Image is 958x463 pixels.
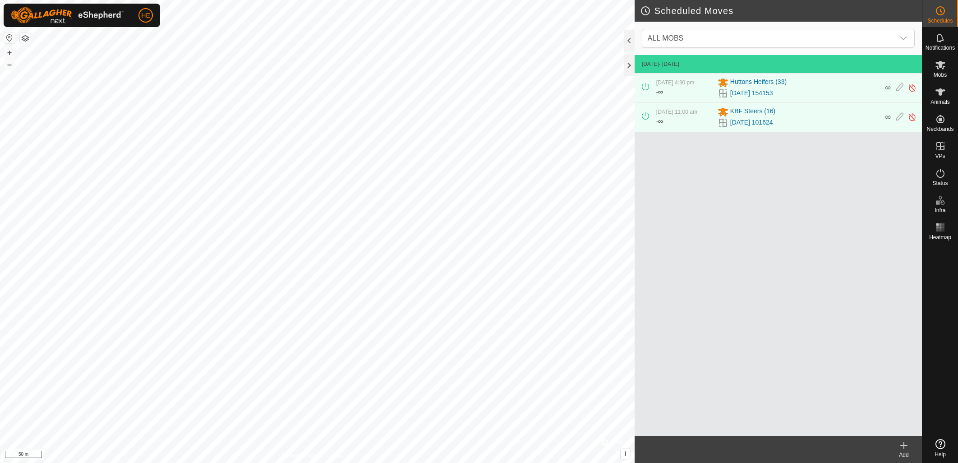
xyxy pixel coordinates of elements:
[644,29,894,47] span: ALL MOBS
[656,116,663,127] div: -
[141,11,150,20] span: HE
[658,88,663,96] span: ∞
[648,34,683,42] span: ALL MOBS
[894,29,912,47] div: dropdown trigger
[11,7,124,23] img: Gallagher Logo
[659,61,679,67] span: - [DATE]
[935,208,945,213] span: Infra
[656,87,663,97] div: -
[281,451,315,459] a: Privacy Policy
[4,47,15,58] button: +
[730,88,773,98] a: [DATE] 154153
[934,72,947,78] span: Mobs
[929,235,951,240] span: Heatmap
[656,79,694,86] span: [DATE] 4:30 pm
[730,77,787,88] span: Huttons Heifers (33)
[885,83,891,92] span: ∞
[930,99,950,105] span: Animals
[926,45,955,51] span: Notifications
[20,33,31,44] button: Map Layers
[656,109,697,115] span: [DATE] 11:00 am
[642,61,659,67] span: [DATE]
[621,449,631,459] button: i
[935,153,945,159] span: VPs
[730,106,775,117] span: KBF Steers (16)
[4,59,15,70] button: –
[908,83,917,93] img: Turn off schedule move
[885,112,891,121] span: ∞
[922,435,958,461] a: Help
[326,451,353,459] a: Contact Us
[908,112,917,122] img: Turn off schedule move
[625,450,626,458] span: i
[658,117,663,125] span: ∞
[926,126,953,132] span: Neckbands
[730,118,773,127] a: [DATE] 101624
[4,32,15,43] button: Reset Map
[935,452,946,457] span: Help
[886,451,922,459] div: Add
[927,18,953,23] span: Schedules
[640,5,922,16] h2: Scheduled Moves
[932,181,948,186] span: Status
